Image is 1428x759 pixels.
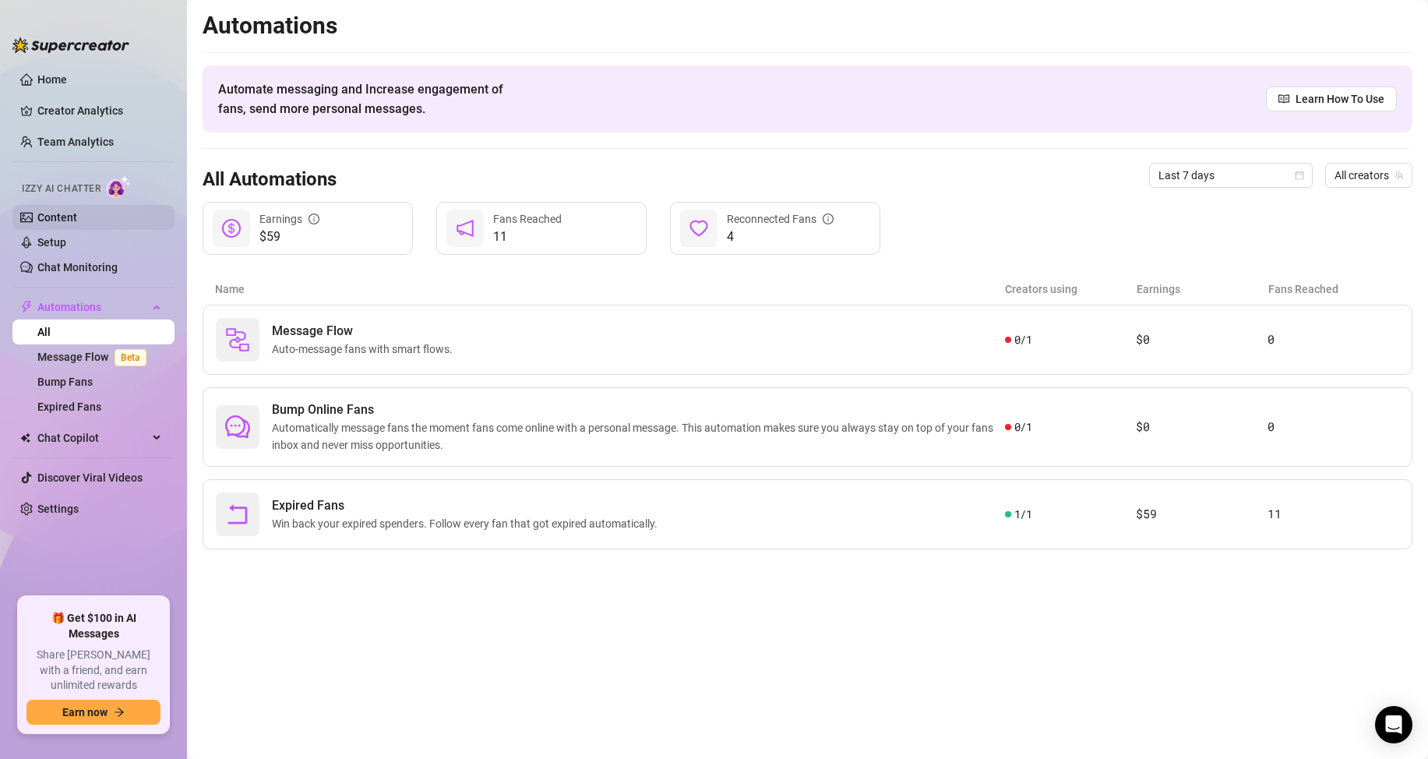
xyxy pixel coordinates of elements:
[225,502,250,527] span: rollback
[1278,94,1289,104] span: read
[1268,418,1399,436] article: 0
[12,37,129,53] img: logo-BBDzfeDw.svg
[20,301,33,313] span: thunderbolt
[37,211,77,224] a: Content
[1268,281,1400,298] article: Fans Reached
[259,228,319,246] span: $59
[1268,330,1399,349] article: 0
[823,214,834,224] span: info-circle
[37,295,148,319] span: Automations
[493,228,562,246] span: 11
[37,73,67,86] a: Home
[272,341,459,358] span: Auto-message fans with smart flows.
[62,706,108,718] span: Earn now
[1158,164,1303,187] span: Last 7 days
[272,401,1005,419] span: Bump Online Fans
[1014,418,1032,436] span: 0 / 1
[689,219,708,238] span: heart
[222,219,241,238] span: dollar
[272,419,1005,454] span: Automatically message fans the moment fans come online with a personal message. This automation m...
[1395,171,1404,180] span: team
[727,210,834,228] div: Reconnected Fans
[37,236,66,249] a: Setup
[1136,418,1268,436] article: $0
[1137,281,1268,298] article: Earnings
[727,228,834,246] span: 4
[456,219,474,238] span: notification
[37,351,153,363] a: Message FlowBeta
[1136,330,1268,349] article: $0
[272,515,664,532] span: Win back your expired spenders. Follow every fan that got expired automatically.
[37,401,101,413] a: Expired Fans
[218,79,518,118] span: Automate messaging and Increase engagement of fans, send more personal messages.
[225,327,250,352] img: svg%3e
[37,98,162,123] a: Creator Analytics
[37,136,114,148] a: Team Analytics
[114,707,125,718] span: arrow-right
[272,322,459,341] span: Message Flow
[37,425,148,450] span: Chat Copilot
[272,496,664,515] span: Expired Fans
[26,648,160,694] span: Share [PERSON_NAME] with a friend, and earn unlimited rewards
[1296,90,1384,108] span: Learn How To Use
[107,175,131,198] img: AI Chatter
[1375,706,1412,743] div: Open Intercom Messenger
[115,349,146,366] span: Beta
[309,214,319,224] span: info-circle
[1335,164,1403,187] span: All creators
[26,700,160,725] button: Earn nowarrow-right
[37,261,118,274] a: Chat Monitoring
[37,326,51,338] a: All
[26,611,160,641] span: 🎁 Get $100 in AI Messages
[1268,505,1399,524] article: 11
[1014,506,1032,523] span: 1 / 1
[259,210,319,228] div: Earnings
[215,281,1005,298] article: Name
[203,11,1412,41] h2: Automations
[37,503,79,515] a: Settings
[20,432,30,443] img: Chat Copilot
[1266,86,1397,111] a: Learn How To Use
[22,182,100,196] span: Izzy AI Chatter
[225,415,250,440] span: comment
[1295,171,1304,180] span: calendar
[493,213,562,225] span: Fans Reached
[1136,505,1268,524] article: $59
[1005,281,1137,298] article: Creators using
[37,376,93,388] a: Bump Fans
[203,168,337,192] h3: All Automations
[1014,331,1032,348] span: 0 / 1
[37,471,143,484] a: Discover Viral Videos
